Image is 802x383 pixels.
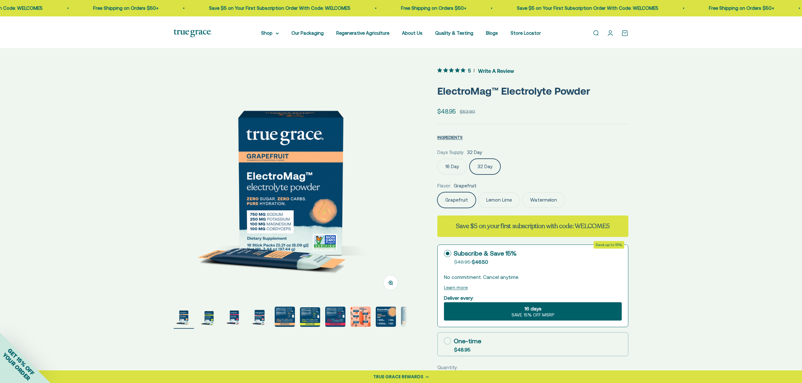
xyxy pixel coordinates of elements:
[350,307,371,327] img: Magnesium for heart health and stress support* Chloride to support pH balance and oxygen flow* So...
[6,347,36,376] span: GET 15% OFF
[174,66,407,299] img: ElectroMag™
[249,307,270,329] button: Go to item 4
[454,182,476,190] span: Grapefruit
[437,83,628,99] p: ElectroMag™ Electrolyte Powder
[517,4,658,12] p: Save $5 on Your First Subscription Order With Code: WELCOME5
[336,30,389,36] a: Regenerative Agriculture
[93,5,159,11] a: Free Shipping on Orders $50+
[350,307,371,329] button: Go to item 8
[437,149,464,156] legend: Days Supply:
[174,307,194,329] button: Go to item 1
[511,30,541,36] a: Store Locator
[325,307,345,329] button: Go to item 7
[174,307,194,327] img: ElectroMag™
[261,29,279,37] summary: Shop
[275,307,295,327] img: 750 mg sodium for fluid balance and cellular communication.* 250 mg potassium supports blood pres...
[467,149,482,156] span: 32 Day
[249,307,270,327] img: ElectroMag™
[401,307,421,327] img: Everyone needs true hydration. From your extreme athletes to you weekend warriors, ElectroMag giv...
[300,307,320,327] img: ElectroMag™
[437,66,514,75] button: 5 out 5 stars rating in total 12 reviews. Jump to reviews.
[468,67,471,74] span: 5
[478,66,514,75] span: Write A Review
[300,307,320,329] button: Go to item 6
[460,108,475,116] compare-at-price: $53.90
[437,182,451,190] legend: Flavor:
[376,307,396,329] button: Go to item 9
[401,5,466,11] a: Free Shipping on Orders $50+
[401,307,421,329] button: Go to item 10
[373,374,423,380] div: TRUE GRACE REWARDS
[437,107,456,116] sale-price: $48.95
[435,30,473,36] a: Quality & Testing
[275,307,295,329] button: Go to item 5
[1,351,32,382] span: YOUR ORDER
[199,307,219,329] button: Go to item 2
[709,5,774,11] a: Free Shipping on Orders $50+
[224,307,244,327] img: ElectroMag™
[437,133,463,141] button: INGREDIENTS
[437,135,463,140] span: INGREDIENTS
[486,30,498,36] a: Blogs
[325,307,345,327] img: ElectroMag™
[376,307,396,327] img: Rapid Hydration For: - Exercise endurance* - Stress support* - Electrolyte replenishment* - Muscl...
[402,30,422,36] a: About Us
[224,307,244,329] button: Go to item 3
[291,30,324,36] a: Our Packaging
[199,307,219,327] img: ElectroMag™
[209,4,350,12] p: Save $5 on Your First Subscription Order With Code: WELCOME5
[437,364,458,371] label: Quantity:
[456,222,609,230] strong: Save $5 on your first subscription with code: WELCOME5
